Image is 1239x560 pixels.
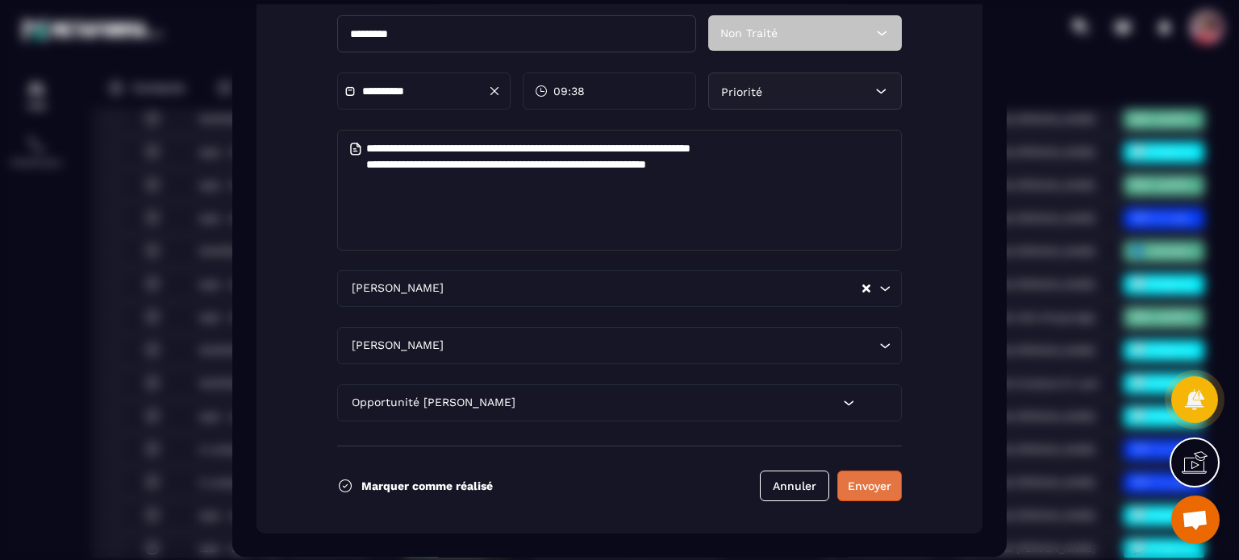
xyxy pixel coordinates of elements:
[1171,496,1220,544] div: Ouvrir le chat
[348,280,447,297] span: [PERSON_NAME]
[361,479,493,492] p: Marquer comme réalisé
[760,471,829,501] button: Annuler
[337,270,902,307] div: Search for option
[447,280,861,297] input: Search for option
[553,83,585,99] span: 09:38
[837,471,902,501] button: Envoyer
[337,327,902,364] div: Search for option
[862,282,870,294] button: Clear Selected
[720,27,778,39] span: Non Traité
[721,85,762,97] span: Priorité
[348,394,519,412] span: Opportunité [PERSON_NAME]
[337,384,902,421] div: Search for option
[348,337,447,355] span: [PERSON_NAME]
[447,337,875,355] input: Search for option
[519,394,839,412] input: Search for option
